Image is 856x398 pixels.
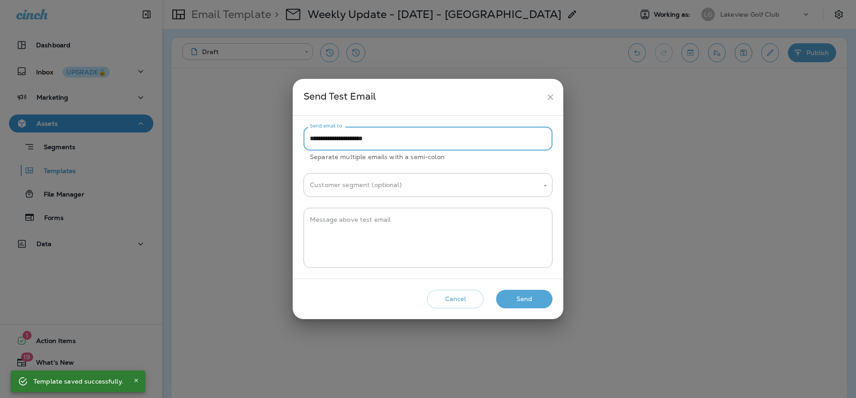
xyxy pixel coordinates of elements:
[541,182,549,190] button: Open
[33,373,124,389] div: Template saved successfully.
[131,375,142,386] button: Close
[310,123,342,129] label: Send email to
[427,290,483,308] button: Cancel
[310,152,546,162] p: Separate multiple emails with a semi-colon
[496,290,552,308] button: Send
[542,89,559,105] button: close
[304,89,542,105] div: Send Test Email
